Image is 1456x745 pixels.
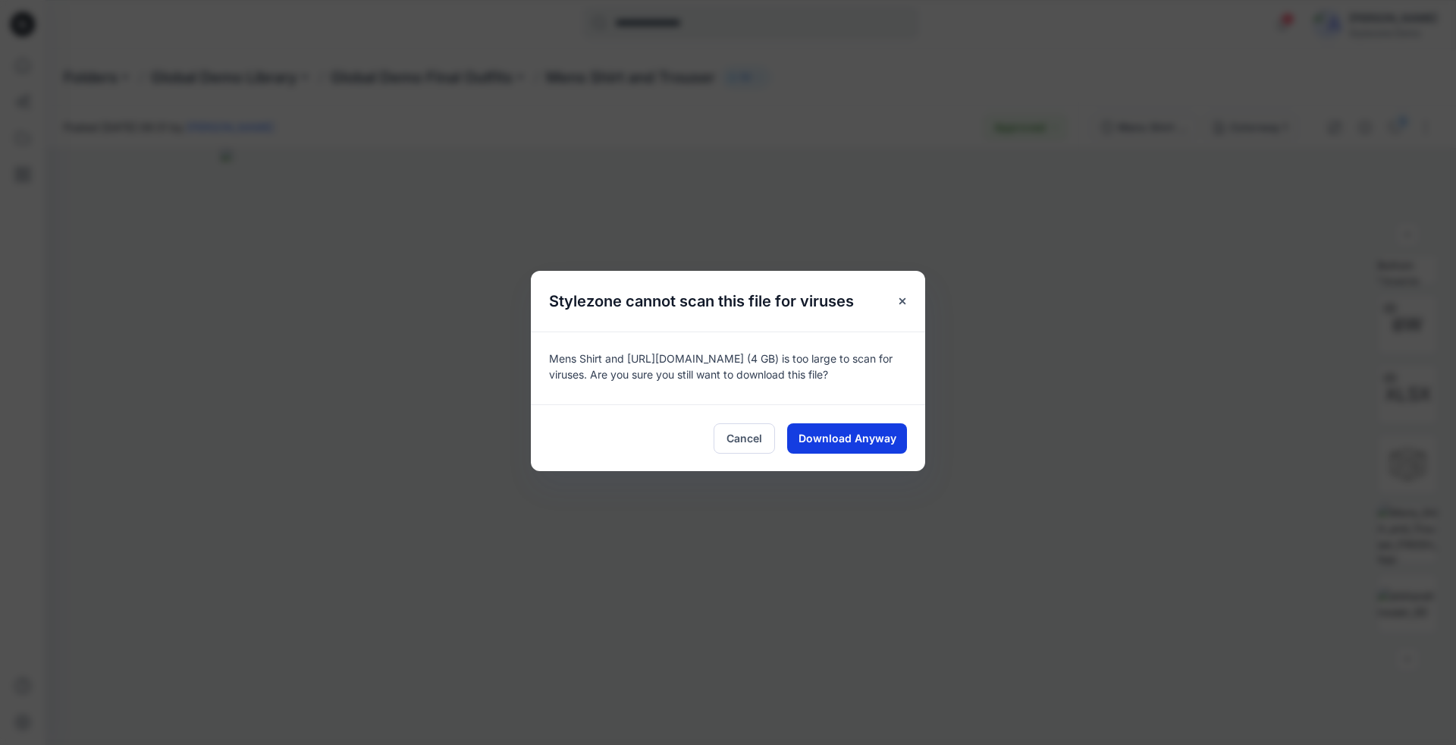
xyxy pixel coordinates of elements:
h5: Stylezone cannot scan this file for viruses [531,271,872,332]
span: Download Anyway [799,430,896,446]
button: Download Anyway [787,423,907,454]
button: Cancel [714,423,775,454]
div: Mens Shirt and [URL][DOMAIN_NAME] (4 GB) is too large to scan for viruses. Are you sure you still... [531,332,925,404]
span: Cancel [726,430,762,446]
button: Close [889,288,916,315]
